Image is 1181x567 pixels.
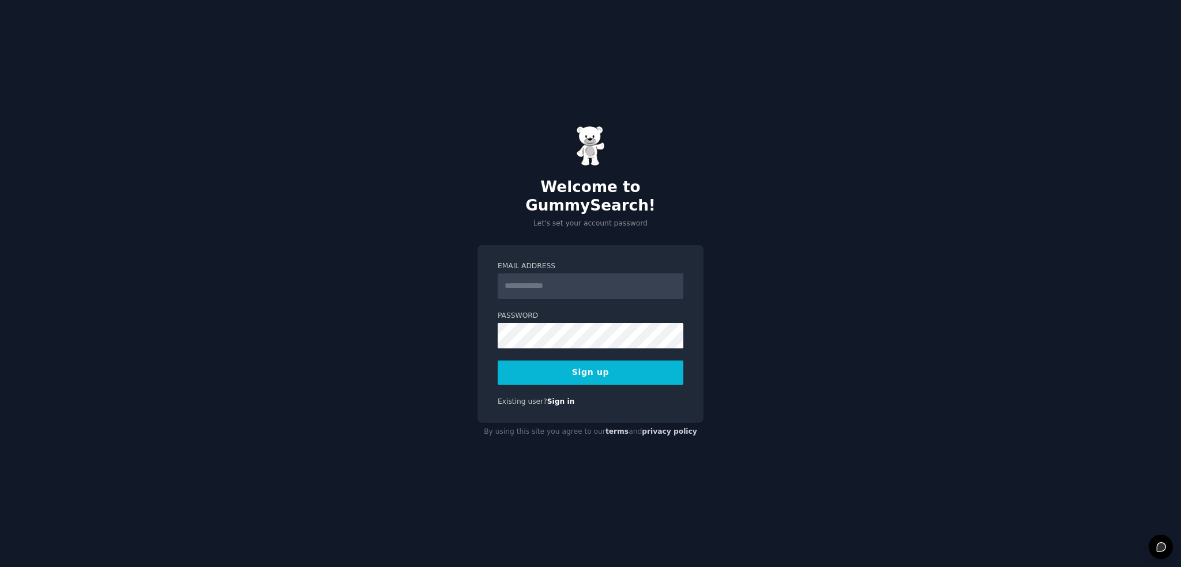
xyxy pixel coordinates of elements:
[498,311,683,321] label: Password
[477,219,704,229] p: Let's set your account password
[498,397,547,405] span: Existing user?
[498,261,683,272] label: Email Address
[605,427,629,435] a: terms
[547,397,575,405] a: Sign in
[477,178,704,215] h2: Welcome to GummySearch!
[642,427,697,435] a: privacy policy
[477,423,704,441] div: By using this site you agree to our and
[576,126,605,166] img: Gummy Bear
[498,361,683,385] button: Sign up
